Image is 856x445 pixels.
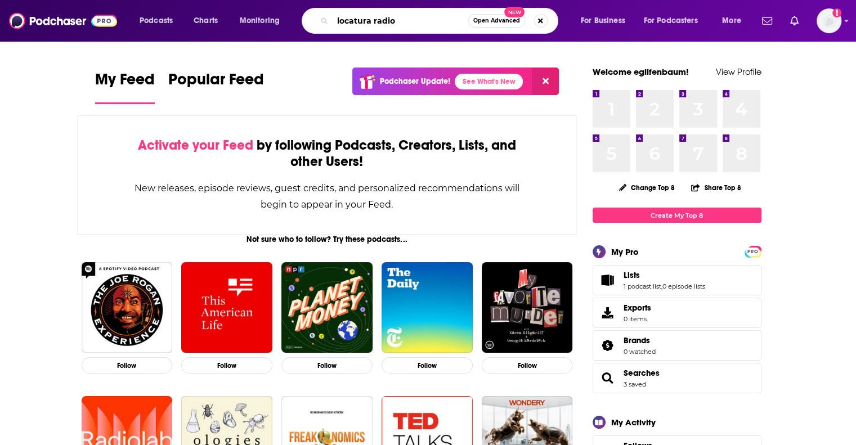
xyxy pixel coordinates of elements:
a: Lists [624,270,705,280]
button: Follow [382,357,473,374]
input: Search podcasts, credits, & more... [333,12,468,30]
a: Welcome egilfenbaum! [593,66,689,77]
span: For Business [581,13,625,29]
span: New [504,7,525,17]
span: PRO [746,248,760,256]
span: Monitoring [240,13,280,29]
button: Follow [181,357,272,374]
img: The Daily [382,262,473,353]
span: Lists [624,270,640,280]
button: Follow [82,357,173,374]
a: Searches [597,370,619,386]
span: Activate your Feed [138,137,253,154]
img: Planet Money [281,262,373,353]
span: Lists [593,265,761,295]
button: open menu [573,12,639,30]
span: Podcasts [140,13,173,29]
button: Follow [281,357,373,374]
div: New releases, episode reviews, guest credits, and personalized recommendations will begin to appe... [134,180,521,213]
button: Change Top 8 [612,181,682,195]
span: 0 items [624,315,651,323]
img: My Favorite Murder with Karen Kilgariff and Georgia Hardstark [482,262,573,353]
div: My Activity [611,417,656,428]
button: Follow [482,357,573,374]
span: , [661,282,662,290]
span: More [722,13,741,29]
button: open menu [132,12,187,30]
a: Charts [186,12,225,30]
button: Show profile menu [817,8,841,33]
span: Searches [593,363,761,393]
p: Podchaser Update! [380,77,450,86]
button: open menu [232,12,294,30]
a: 3 saved [624,380,646,388]
a: Exports [593,298,761,328]
div: Not sure who to follow? Try these podcasts... [77,235,577,244]
span: Brands [624,335,650,345]
a: Brands [624,335,656,345]
img: The Joe Rogan Experience [82,262,173,353]
img: Podchaser - Follow, Share and Rate Podcasts [9,10,117,32]
span: Charts [194,13,218,29]
span: Brands [593,330,761,361]
button: Share Top 8 [691,177,741,199]
span: Exports [597,305,619,321]
div: My Pro [611,246,639,257]
span: Logged in as egilfenbaum [817,8,841,33]
button: open menu [637,12,714,30]
a: Brands [597,338,619,353]
span: For Podcasters [644,13,698,29]
button: Open AdvancedNew [468,14,525,28]
a: PRO [746,247,760,255]
a: Searches [624,368,660,378]
span: Exports [624,303,651,313]
a: 0 episode lists [662,282,705,290]
a: Create My Top 8 [593,208,761,223]
div: by following Podcasts, Creators, Lists, and other Users! [134,137,521,170]
button: open menu [714,12,755,30]
img: User Profile [817,8,841,33]
a: 0 watched [624,348,656,356]
a: My Feed [95,70,155,104]
a: Show notifications dropdown [786,11,803,30]
span: Open Advanced [473,18,520,24]
a: Lists [597,272,619,288]
a: Popular Feed [168,70,264,104]
span: Popular Feed [168,70,264,96]
a: See What's New [455,74,523,89]
svg: Add a profile image [832,8,841,17]
a: Show notifications dropdown [758,11,777,30]
a: 1 podcast list [624,282,661,290]
a: View Profile [716,66,761,77]
div: Search podcasts, credits, & more... [312,8,569,34]
span: My Feed [95,70,155,96]
img: This American Life [181,262,272,353]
